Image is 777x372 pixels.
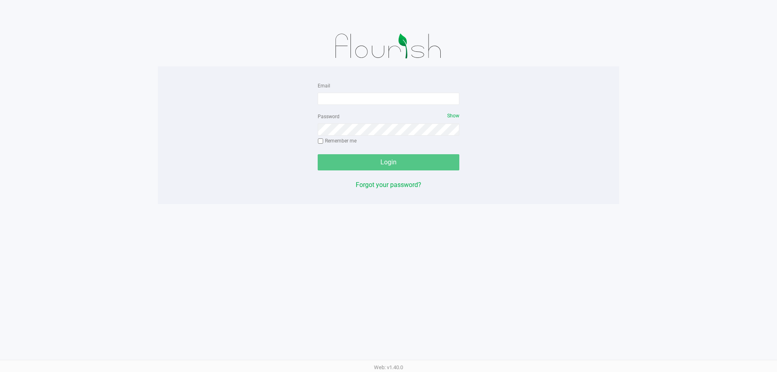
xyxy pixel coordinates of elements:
button: Forgot your password? [356,180,421,190]
label: Email [318,82,330,89]
input: Remember me [318,138,323,144]
span: Web: v1.40.0 [374,364,403,370]
span: Show [447,113,459,119]
label: Remember me [318,137,357,145]
label: Password [318,113,340,120]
